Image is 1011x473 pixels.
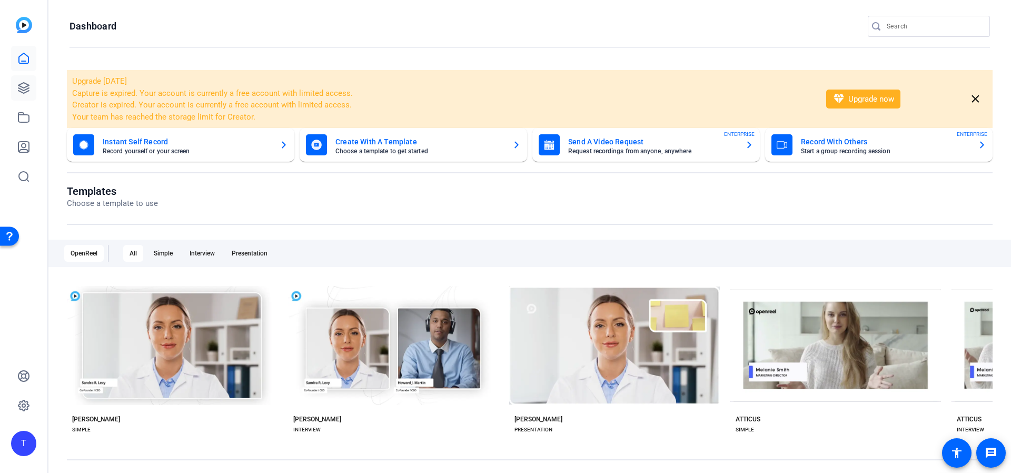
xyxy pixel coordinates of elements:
div: Presentation [225,245,274,262]
mat-icon: diamond [832,93,845,105]
span: Upgrade [DATE] [72,76,127,86]
div: All [123,245,143,262]
mat-card-subtitle: Choose a template to get started [335,148,504,154]
span: ENTERPRISE [957,130,987,138]
mat-card-subtitle: Record yourself or your screen [103,148,271,154]
div: ATTICUS [736,415,760,423]
h1: Templates [67,185,158,198]
mat-card-title: Record With Others [801,135,969,148]
div: INTERVIEW [293,426,321,434]
li: Capture is expired. Your account is currently a free account with limited access. [72,87,812,100]
li: Your team has reached the storage limit for Creator. [72,111,812,123]
p: Choose a template to use [67,198,158,210]
mat-icon: message [985,447,997,459]
mat-card-subtitle: Request recordings from anyone, anywhere [568,148,737,154]
span: ENTERPRISE [724,130,755,138]
img: blue-gradient.svg [16,17,32,33]
div: Simple [147,245,179,262]
button: Upgrade now [826,90,900,109]
div: INTERVIEW [957,426,984,434]
h1: Dashboard [70,20,116,33]
button: Create With A TemplateChoose a template to get started [300,128,527,162]
mat-card-title: Create With A Template [335,135,504,148]
input: Search [887,20,982,33]
mat-card-title: Instant Self Record [103,135,271,148]
mat-card-subtitle: Start a group recording session [801,148,969,154]
div: [PERSON_NAME] [514,415,562,423]
mat-card-title: Send A Video Request [568,135,737,148]
div: ATTICUS [957,415,982,423]
div: Interview [183,245,221,262]
mat-icon: close [969,93,982,106]
div: [PERSON_NAME] [72,415,120,423]
div: SIMPLE [736,426,754,434]
mat-icon: accessibility [950,447,963,459]
div: OpenReel [64,245,104,262]
div: SIMPLE [72,426,91,434]
button: Instant Self RecordRecord yourself or your screen [67,128,294,162]
button: Record With OthersStart a group recording sessionENTERPRISE [765,128,993,162]
div: PRESENTATION [514,426,552,434]
button: Send A Video RequestRequest recordings from anyone, anywhereENTERPRISE [532,128,760,162]
li: Creator is expired. Your account is currently a free account with limited access. [72,99,812,111]
div: T [11,431,36,456]
div: [PERSON_NAME] [293,415,341,423]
